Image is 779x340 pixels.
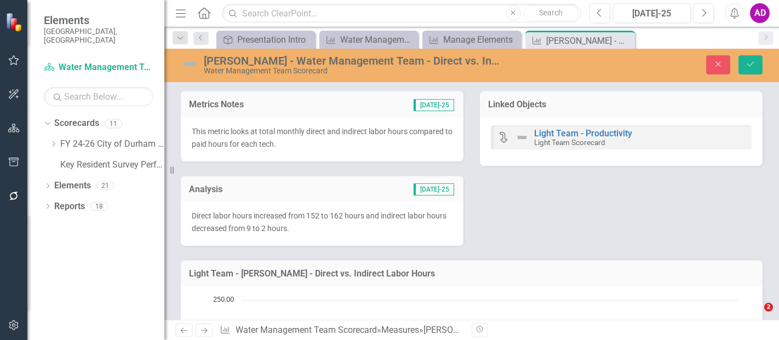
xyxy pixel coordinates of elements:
h3: Analysis [189,185,307,194]
div: » » [220,324,463,337]
img: Not Defined [515,131,529,144]
a: FY 24-26 City of Durham Strategic Plan [60,138,164,151]
a: Water Management Team Scorecard [44,61,153,74]
a: Measures [381,325,419,335]
div: [DATE]-25 [617,7,687,20]
h3: Metrics Notes [189,100,340,110]
span: Direct labor hours increased from 152 to 162 hours and indirect labor hours decreased from 9 to 2... [192,211,446,233]
h3: Linked Objects [488,100,754,110]
input: Search ClearPoint... [222,4,581,23]
a: Manage Elements [425,33,518,47]
span: Search [539,8,563,17]
span: Elements [44,14,153,27]
button: Search [524,5,578,21]
a: Elements [54,180,91,192]
span: 2 [764,303,773,312]
small: [GEOGRAPHIC_DATA], [GEOGRAPHIC_DATA] [44,27,153,45]
div: [PERSON_NAME] - Water Management Team - Direct vs. Indirect Labor [423,325,694,335]
div: Manage Elements [443,33,518,47]
div: 11 [105,119,122,128]
div: 21 [96,181,114,191]
div: Water Management Team Summary [340,33,415,47]
input: Search Below... [44,87,153,106]
span: [DATE]-25 [414,183,454,195]
a: Water Management Team Summary [322,33,415,47]
img: ClearPoint Strategy [5,13,25,32]
iframe: Intercom live chat [742,303,768,329]
a: Water Management Team Scorecard [236,325,377,335]
a: Scorecards [54,117,99,130]
button: AD [750,3,770,23]
a: Key Resident Survey Performance Scorecard [60,159,164,171]
div: 18 [90,201,108,211]
div: Water Management Team Scorecard [204,67,501,75]
span: [DATE]-25 [414,99,454,111]
span: This metric looks at total monthly direct and indirect labor hours compared to paid hours for eac... [192,127,452,148]
a: Light Team - Productivity [534,128,632,139]
a: Presentation Intro [219,33,312,47]
text: 250.00 [213,294,234,304]
small: Light Team Scorecard [534,138,605,147]
div: [PERSON_NAME] - Water Management Team - Direct vs. Indirect Labor [204,55,501,67]
div: Presentation Intro [237,33,312,47]
h3: Light Team - [PERSON_NAME] - Direct vs. Indirect Labor Hours [189,269,754,279]
button: [DATE]-25 [613,3,691,23]
a: Reports [54,200,85,213]
div: [PERSON_NAME] - Water Management Team - Direct vs. Indirect Labor [546,34,632,48]
img: Not Defined [181,55,198,73]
